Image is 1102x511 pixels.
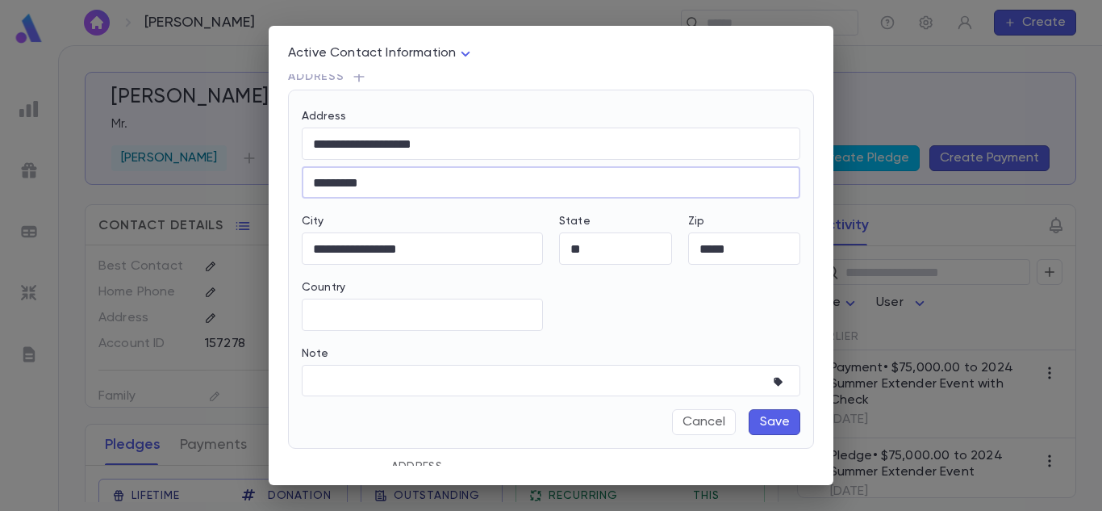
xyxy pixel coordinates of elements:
[288,69,814,90] span: Address
[688,215,704,228] label: Zip
[382,452,720,482] th: Address
[672,409,736,435] button: Cancel
[288,41,475,66] div: Active Contact Information
[749,409,800,435] button: Save
[302,215,324,228] label: City
[288,47,456,60] span: Active Contact Information
[302,110,346,123] label: Address
[302,281,345,294] label: Country
[559,215,591,228] label: State
[302,347,329,360] label: Note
